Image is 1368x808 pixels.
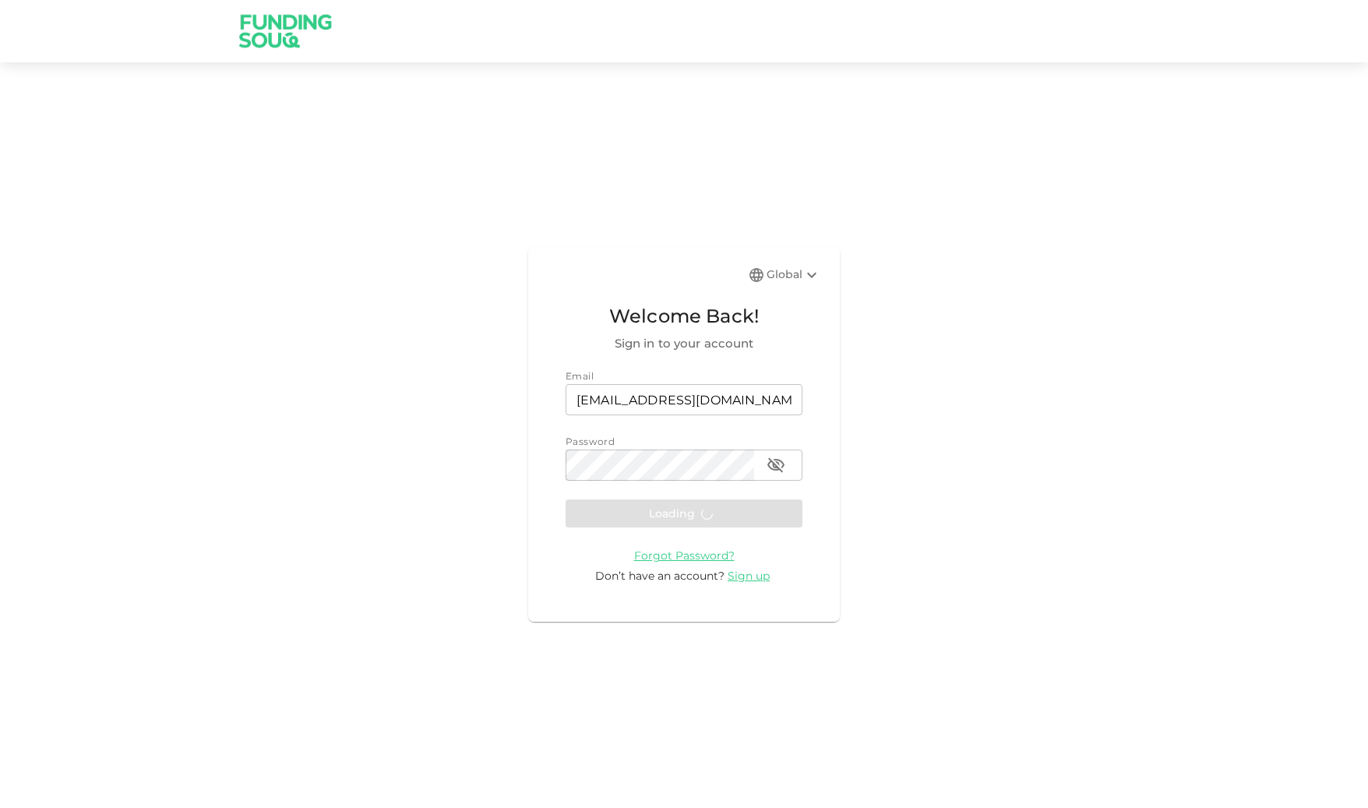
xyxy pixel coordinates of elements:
input: email [566,384,802,415]
span: Don’t have an account? [595,569,725,583]
span: Password [566,436,615,447]
a: Forgot Password? [634,548,735,563]
input: password [566,450,754,481]
span: Welcome Back! [566,302,802,331]
span: Sign in to your account [566,334,802,353]
div: Global [767,266,821,284]
span: Sign up [728,569,770,583]
span: Email [566,370,594,382]
span: Forgot Password? [634,549,735,563]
